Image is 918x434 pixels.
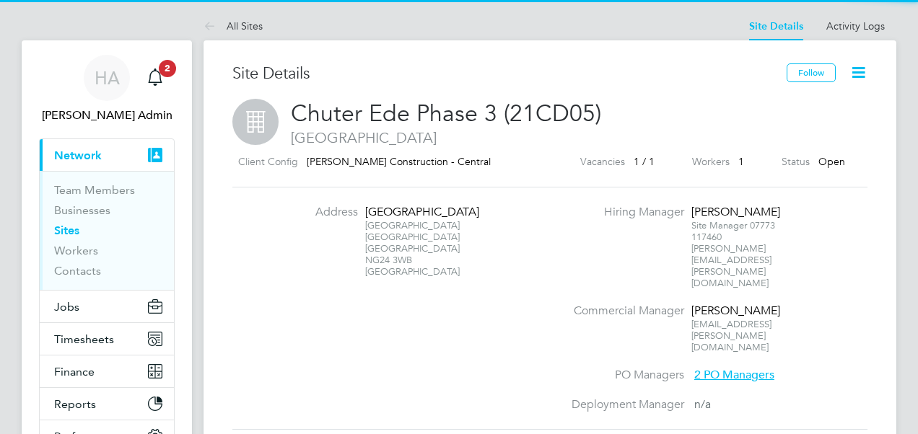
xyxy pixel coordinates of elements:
[692,153,730,171] label: Workers
[691,242,771,289] span: [PERSON_NAME][EMAIL_ADDRESS][PERSON_NAME][DOMAIN_NAME]
[54,203,110,217] a: Businesses
[307,155,491,168] span: [PERSON_NAME] Construction - Central
[563,397,684,412] label: Deployment Manager
[141,55,170,101] a: 2
[232,63,787,84] h3: Site Details
[694,397,711,412] span: n/a
[691,219,747,231] span: Site Manager
[787,63,836,82] button: Follow
[563,304,684,319] label: Commercial Manager
[54,149,102,162] span: Network
[39,107,175,124] span: Hays Admin
[694,368,774,382] span: 2 PO Managers
[40,355,174,387] button: Finance
[40,139,174,171] button: Network
[279,205,358,220] label: Address
[95,68,120,87] span: HA
[40,291,174,322] button: Jobs
[691,318,771,353] span: [EMAIL_ADDRESS][PERSON_NAME][DOMAIN_NAME]
[691,205,782,220] div: [PERSON_NAME]
[634,155,655,168] span: 1 / 1
[563,368,684,383] label: PO Managers
[232,128,867,147] span: [GEOGRAPHIC_DATA]
[738,155,744,168] span: 1
[691,304,782,319] div: [PERSON_NAME]
[238,153,298,171] label: Client Config
[54,300,79,314] span: Jobs
[54,223,79,237] a: Sites
[749,20,803,32] a: Site Details
[204,19,263,32] a: All Sites
[54,397,96,411] span: Reports
[39,55,175,124] a: HA[PERSON_NAME] Admin
[691,219,775,243] span: 07773 117460
[40,388,174,420] button: Reports
[54,365,95,378] span: Finance
[818,155,845,168] span: Open
[54,183,135,197] a: Team Members
[365,205,455,220] div: [GEOGRAPHIC_DATA]
[826,19,885,32] a: Activity Logs
[54,332,114,346] span: Timesheets
[580,153,625,171] label: Vacancies
[40,323,174,355] button: Timesheets
[365,220,455,278] div: [GEOGRAPHIC_DATA] [GEOGRAPHIC_DATA] [GEOGRAPHIC_DATA] NG24 3WB [GEOGRAPHIC_DATA]
[159,60,176,77] span: 2
[291,99,601,128] span: Chuter Ede Phase 3 (21CD05)
[563,205,684,220] label: Hiring Manager
[782,153,810,171] label: Status
[54,244,98,257] a: Workers
[54,264,101,278] a: Contacts
[40,171,174,290] div: Network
